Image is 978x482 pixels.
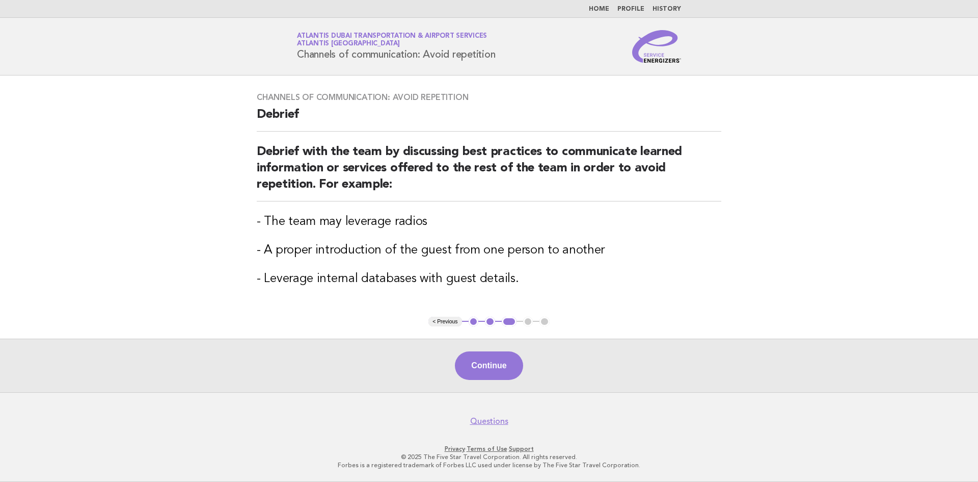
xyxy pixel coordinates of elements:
[470,416,508,426] a: Questions
[257,214,721,230] h3: - The team may leverage radios
[632,30,681,63] img: Service Energizers
[177,461,801,469] p: Forbes is a registered trademark of Forbes LLC used under license by The Five Star Travel Corpora...
[257,242,721,259] h3: - A proper introduction of the guest from one person to another
[455,351,523,380] button: Continue
[467,445,507,452] a: Terms of Use
[257,107,721,132] h2: Debrief
[589,6,609,12] a: Home
[257,92,721,103] h3: Channels of communication: Avoid repetition
[297,33,495,60] h1: Channels of communication: Avoid repetition
[502,317,517,327] button: 3
[485,317,495,327] button: 2
[257,271,721,287] h3: - Leverage internal databases with guest details.
[297,41,400,47] span: Atlantis [GEOGRAPHIC_DATA]
[653,6,681,12] a: History
[445,445,465,452] a: Privacy
[617,6,644,12] a: Profile
[428,317,461,327] button: < Previous
[509,445,534,452] a: Support
[177,445,801,453] p: · ·
[469,317,479,327] button: 1
[257,144,721,201] h2: Debrief with the team by discussing best practices to communicate learned information or services...
[177,453,801,461] p: © 2025 The Five Star Travel Corporation. All rights reserved.
[297,33,487,47] a: Atlantis Dubai Transportation & Airport ServicesAtlantis [GEOGRAPHIC_DATA]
